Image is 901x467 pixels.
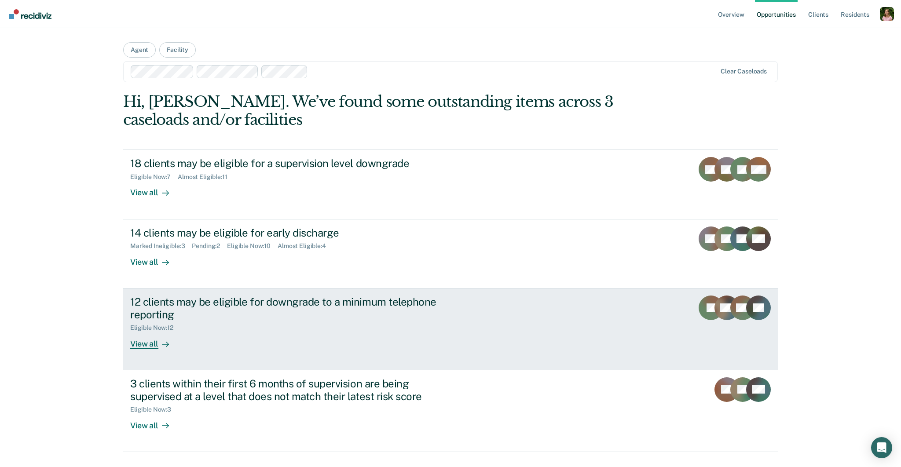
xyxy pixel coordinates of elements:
[880,7,894,21] button: Profile dropdown button
[130,173,178,181] div: Eligible Now : 7
[130,181,179,198] div: View all
[130,377,439,403] div: 3 clients within their first 6 months of supervision are being supervised at a level that does no...
[130,242,192,250] div: Marked Ineligible : 3
[130,157,439,170] div: 18 clients may be eligible for a supervision level downgrade
[123,370,778,452] a: 3 clients within their first 6 months of supervision are being supervised at a level that does no...
[130,324,180,332] div: Eligible Now : 12
[130,250,179,267] div: View all
[178,173,234,181] div: Almost Eligible : 11
[123,288,778,370] a: 12 clients may be eligible for downgrade to a minimum telephone reportingEligible Now:12View all
[278,242,333,250] div: Almost Eligible : 4
[159,42,196,58] button: Facility
[130,406,178,413] div: Eligible Now : 3
[871,437,892,458] div: Open Intercom Messenger
[130,296,439,321] div: 12 clients may be eligible for downgrade to a minimum telephone reporting
[130,332,179,349] div: View all
[9,9,51,19] img: Recidiviz
[130,226,439,239] div: 14 clients may be eligible for early discharge
[123,42,156,58] button: Agent
[192,242,227,250] div: Pending : 2
[130,413,179,431] div: View all
[123,150,778,219] a: 18 clients may be eligible for a supervision level downgradeEligible Now:7Almost Eligible:11View all
[123,93,647,129] div: Hi, [PERSON_NAME]. We’ve found some outstanding items across 3 caseloads and/or facilities
[721,68,767,75] div: Clear caseloads
[123,219,778,288] a: 14 clients may be eligible for early dischargeMarked Ineligible:3Pending:2Eligible Now:10Almost E...
[227,242,278,250] div: Eligible Now : 10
